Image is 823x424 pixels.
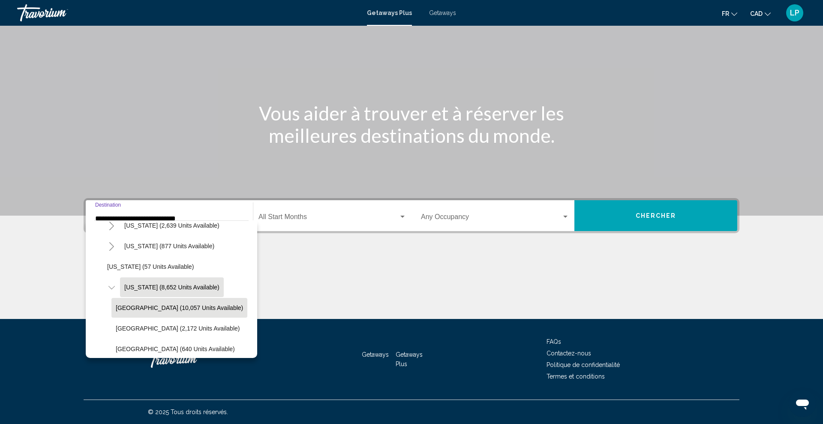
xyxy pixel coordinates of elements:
[103,279,120,296] button: Toggle Florida (8,652 units available)
[116,325,240,332] span: [GEOGRAPHIC_DATA] (2,172 units available)
[120,216,224,235] button: [US_STATE] (2,639 units available)
[367,9,412,16] a: Getaways Plus
[111,319,244,338] button: [GEOGRAPHIC_DATA] (2,172 units available)
[111,339,239,359] button: [GEOGRAPHIC_DATA] (640 units available)
[574,200,737,231] button: Chercher
[86,200,737,231] div: Search widget
[750,7,771,20] button: Change currency
[17,4,358,21] a: Travorium
[547,361,620,368] a: Politique de confidentialité
[103,257,198,277] button: [US_STATE] (57 units available)
[120,236,219,256] button: [US_STATE] (877 units available)
[722,10,729,17] span: fr
[547,373,605,380] a: Termes et conditions
[103,217,120,234] button: Toggle California (2,639 units available)
[429,9,456,16] a: Getaways
[636,213,676,220] span: Chercher
[116,346,235,352] span: [GEOGRAPHIC_DATA] (640 units available)
[790,9,799,17] span: LP
[547,350,591,357] a: Contactez-nous
[111,298,247,318] button: [GEOGRAPHIC_DATA] (10,057 units available)
[148,409,228,415] span: © 2025 Tous droits réservés.
[784,4,806,22] button: User Menu
[789,390,816,417] iframe: Bouton de lancement de la fenêtre de messagerie
[547,338,561,345] a: FAQs
[251,102,572,147] h1: Vous aider à trouver et à réserver les meilleures destinations du monde.
[362,351,389,358] a: Getaways
[124,284,219,291] span: [US_STATE] (8,652 units available)
[103,238,120,255] button: Toggle Colorado (877 units available)
[124,222,219,229] span: [US_STATE] (2,639 units available)
[396,351,423,367] a: Getaways Plus
[116,304,243,311] span: [GEOGRAPHIC_DATA] (10,057 units available)
[750,10,763,17] span: CAD
[107,263,194,270] span: [US_STATE] (57 units available)
[722,7,737,20] button: Change language
[124,243,214,250] span: [US_STATE] (877 units available)
[120,277,224,297] button: [US_STATE] (8,652 units available)
[148,346,234,372] a: Travorium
